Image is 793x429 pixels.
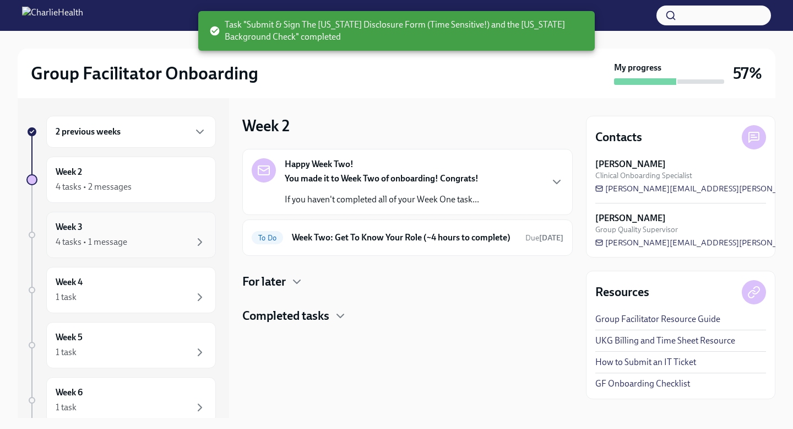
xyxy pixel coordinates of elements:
div: For later [242,274,573,290]
span: Clinical Onboarding Specialist [595,170,692,181]
h6: Week 5 [56,331,83,344]
span: To Do [252,234,283,242]
strong: [PERSON_NAME] [595,158,666,170]
a: Week 61 task [26,377,216,423]
div: 4 tasks • 1 message [56,236,127,248]
h4: For later [242,274,286,290]
span: Due [525,233,563,243]
a: Week 41 task [26,267,216,313]
a: To DoWeek Two: Get To Know Your Role (~4 hours to complete)Due[DATE] [252,229,563,246]
h6: Week 4 [56,276,83,288]
a: Week 34 tasks • 1 message [26,212,216,258]
a: GF Onboarding Checklist [595,378,690,390]
img: CharlieHealth [22,7,83,24]
span: August 25th, 2025 10:00 [525,233,563,243]
a: Week 51 task [26,322,216,368]
h3: 57% [733,63,762,83]
h6: 2 previous weeks [56,126,121,138]
strong: [PERSON_NAME] [595,212,666,224]
span: Task "Submit & Sign The [US_STATE] Disclosure Form (Time Sensitive!) and the [US_STATE] Backgroun... [209,19,586,43]
div: 2 previous weeks [46,116,216,148]
div: 4 tasks • 2 messages [56,181,132,193]
h6: Week 6 [56,387,83,399]
a: UKG Billing and Time Sheet Resource [595,335,735,347]
a: How to Submit an IT Ticket [595,356,696,368]
h6: Week 2 [56,166,82,178]
strong: Happy Week Two! [285,158,354,170]
strong: [DATE] [539,233,563,243]
p: If you haven't completed all of your Week One task... [285,194,479,206]
h4: Resources [595,284,649,301]
h2: Group Facilitator Onboarding [31,62,258,84]
strong: My progress [614,62,661,74]
div: 1 task [56,401,77,414]
a: Group Facilitator Resource Guide [595,313,720,325]
h4: Completed tasks [242,308,329,324]
h6: Week Two: Get To Know Your Role (~4 hours to complete) [292,232,517,244]
div: 1 task [56,291,77,303]
div: Completed tasks [242,308,573,324]
h4: Contacts [595,129,642,146]
h6: Week 3 [56,221,83,233]
span: Group Quality Supervisor [595,224,678,235]
a: Week 24 tasks • 2 messages [26,157,216,203]
div: 1 task [56,346,77,358]
h3: Week 2 [242,116,290,136]
strong: You made it to Week Two of onboarding! Congrats! [285,173,479,184]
